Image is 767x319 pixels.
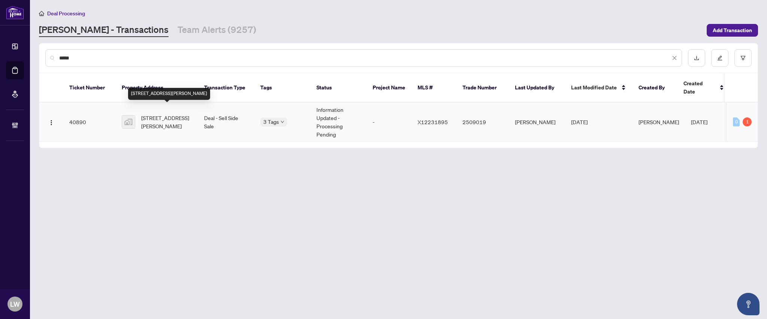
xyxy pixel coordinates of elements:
th: Trade Number [457,73,509,102]
button: filter [734,49,752,67]
img: thumbnail-img [122,116,135,128]
span: X12231895 [418,119,448,125]
button: Open asap [737,293,760,315]
span: LW [10,299,20,309]
span: Deal Processing [47,10,85,17]
a: Team Alerts (9257) [178,24,256,37]
span: download [694,55,699,61]
td: 40890 [63,102,116,142]
span: Created Date [683,79,715,96]
td: Deal - Sell Side Sale [198,102,254,142]
span: home [39,11,44,16]
th: Tags [254,73,310,102]
td: Information Updated - Processing Pending [310,102,367,142]
th: MLS # [412,73,457,102]
th: Project Name [367,73,412,102]
th: Status [310,73,367,102]
span: edit [717,55,722,61]
td: [PERSON_NAME] [509,102,565,142]
td: - [367,102,412,142]
span: down [281,120,284,124]
th: Ticket Number [63,73,116,102]
span: Last Modified Date [571,83,617,92]
button: Add Transaction [707,24,758,37]
th: Created By [633,73,677,102]
span: 3 Tags [263,117,279,126]
th: Created Date [677,73,730,102]
div: 0 [733,117,740,126]
a: [PERSON_NAME] - Transactions [39,24,169,37]
span: [DATE] [571,119,588,125]
span: close [672,55,677,61]
img: Logo [48,120,54,126]
button: edit [711,49,728,67]
span: filter [740,55,746,61]
td: 2509019 [457,102,509,142]
th: Last Modified Date [565,73,633,102]
button: download [688,49,705,67]
img: logo [6,6,24,19]
span: [STREET_ADDRESS][PERSON_NAME] [141,114,192,130]
div: 1 [743,117,752,126]
button: Logo [45,116,57,128]
th: Property Address [116,73,198,102]
th: Last Updated By [509,73,565,102]
span: Add Transaction [713,24,752,36]
div: [STREET_ADDRESS][PERSON_NAME] [128,88,210,100]
span: [DATE] [691,119,707,125]
th: Transaction Type [198,73,254,102]
span: [PERSON_NAME] [639,119,679,125]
